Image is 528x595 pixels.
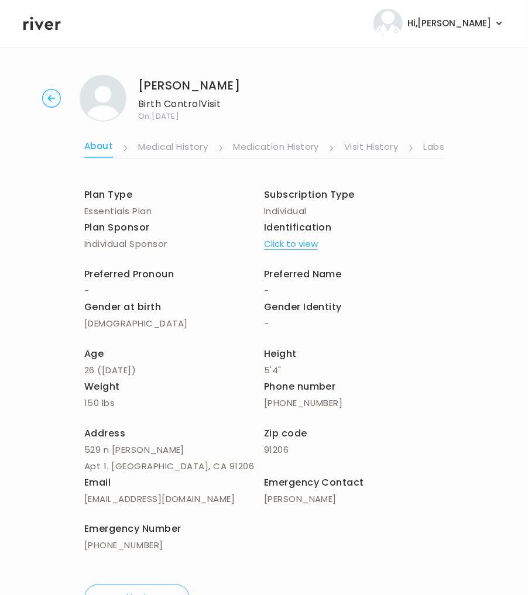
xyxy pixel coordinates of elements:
[234,139,320,157] a: Medication History
[80,75,126,122] img: Alessandra Ferriso
[264,203,444,219] p: Individual
[424,139,445,157] a: Labs
[264,283,444,299] p: -
[264,347,297,360] span: Height
[84,221,150,234] span: Plan Sponsor
[264,267,342,281] span: Preferred Name
[264,315,444,332] p: -
[84,236,264,252] p: Individual Sponsor
[344,139,398,157] a: Visit History
[264,188,355,201] span: Subscription Type
[407,15,491,32] span: Hi, [PERSON_NAME]
[138,96,240,112] p: Birth Control Visit
[264,236,318,252] button: Click to view
[84,476,111,489] span: Email
[84,315,264,332] p: [DEMOGRAPHIC_DATA]
[264,476,364,489] span: Emergency Contact
[264,442,444,458] p: 91206
[138,112,240,120] span: On: [DATE]
[84,395,264,411] p: 150 lbs
[84,188,132,201] span: Plan Type
[84,442,264,458] p: 529 n [PERSON_NAME]
[138,77,240,94] h1: [PERSON_NAME]
[84,138,113,158] a: About
[84,362,264,379] p: 26
[84,380,120,393] span: Weight
[264,427,307,440] span: Zip code
[264,221,332,234] span: Identification
[84,347,104,360] span: Age
[84,300,161,314] span: Gender at birth
[373,9,403,38] img: user avatar
[84,203,264,219] p: Essentials Plan
[84,522,181,536] span: Emergency Number
[264,362,444,379] p: 5'4"
[84,427,125,440] span: Address
[264,395,444,411] p: [PHONE_NUMBER]
[84,267,174,281] span: Preferred Pronoun
[138,139,208,157] a: Medical History
[84,538,264,554] p: [PHONE_NUMBER]
[84,283,264,299] p: -
[264,491,444,507] p: [PERSON_NAME]
[84,458,264,474] p: Apt 1. [GEOGRAPHIC_DATA], CA 91206
[373,9,505,38] button: user avatarHi,[PERSON_NAME]
[97,364,136,376] span: ( [DATE] )
[264,300,342,314] span: Gender Identity
[264,380,336,393] span: Phone number
[84,491,264,507] p: [EMAIL_ADDRESS][DOMAIN_NAME]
